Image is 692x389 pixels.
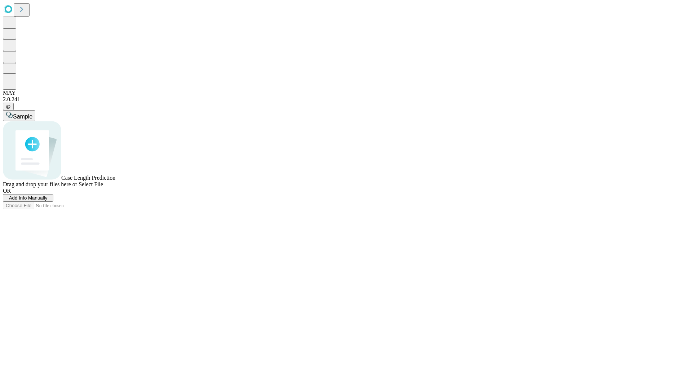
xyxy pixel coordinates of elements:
span: Drag and drop your files here or [3,181,77,187]
button: Add Info Manually [3,194,53,202]
span: Case Length Prediction [61,175,115,181]
button: Sample [3,110,35,121]
span: @ [6,104,11,109]
span: Sample [13,113,32,120]
span: Add Info Manually [9,195,48,201]
div: 2.0.241 [3,96,689,103]
button: @ [3,103,14,110]
div: MAY [3,90,689,96]
span: OR [3,188,11,194]
span: Select File [79,181,103,187]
